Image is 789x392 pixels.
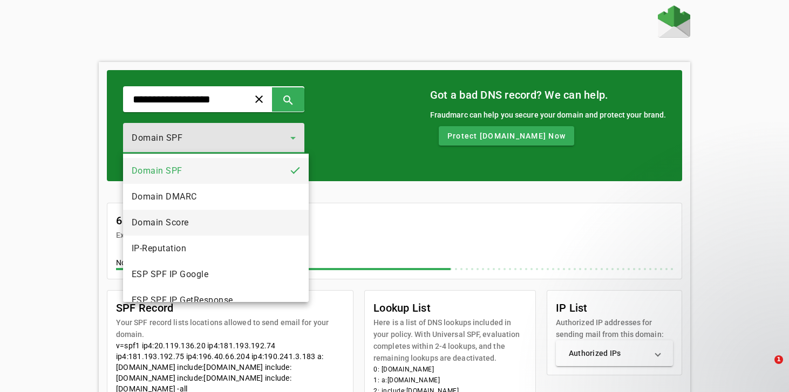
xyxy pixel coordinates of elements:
span: ESP SPF IP GetResponse [132,294,233,307]
span: Domain SPF [132,164,182,177]
iframe: Intercom notifications message [573,286,789,387]
span: 1 [774,355,783,364]
span: Domain DMARC [132,190,197,203]
span: IP-Reputation [132,242,187,255]
span: Domain Score [132,216,189,229]
iframe: Intercom live chat [752,355,778,381]
span: ESP SPF IP Google [132,268,209,281]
